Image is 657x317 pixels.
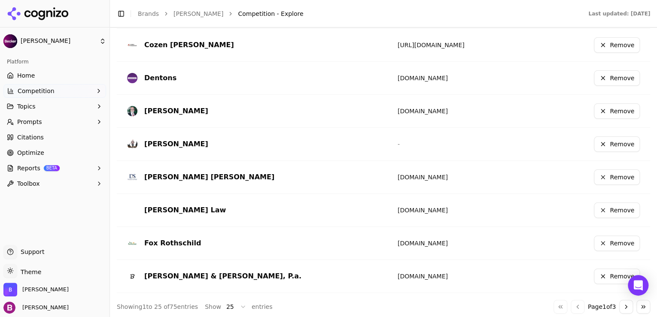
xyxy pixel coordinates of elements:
span: Competition [18,87,55,95]
button: Open organization switcher [3,283,69,296]
a: Citations [3,130,106,144]
span: - [398,141,400,148]
a: [PERSON_NAME] [173,9,223,18]
span: entries [252,302,273,311]
a: [DOMAIN_NAME] [398,240,448,247]
button: Remove [594,235,640,251]
img: duane morris [127,139,137,149]
div: [PERSON_NAME] [144,139,208,149]
a: Optimize [3,146,106,160]
span: Becker [22,286,69,293]
span: Optimize [17,148,44,157]
span: [PERSON_NAME] [19,304,69,311]
button: Remove [594,169,640,185]
img: Becker [3,302,15,314]
div: Fox Rothschild [144,238,201,248]
img: Eisinger Law [127,205,137,215]
a: Brands [138,10,159,17]
button: Open user button [3,302,69,314]
span: [PERSON_NAME] [21,37,96,45]
span: Competition - Explore [238,9,303,18]
img: Dentons [127,73,137,83]
span: Page 1 of 3 [588,302,616,311]
span: Toolbox [17,179,40,188]
img: Becker [3,283,17,296]
img: cozen o'connor [127,40,137,50]
button: ReportsBETA [3,161,106,175]
a: Home [3,69,106,82]
button: Remove [594,103,640,119]
span: Topics [17,102,36,111]
button: Remove [594,37,640,53]
span: BETA [44,165,60,171]
nav: breadcrumb [138,9,571,18]
span: Prompts [17,118,42,126]
div: [PERSON_NAME] [PERSON_NAME] [144,172,274,182]
div: [PERSON_NAME] Law [144,205,226,215]
button: Toolbox [3,177,106,190]
div: [PERSON_NAME] & [PERSON_NAME], P.a. [144,271,301,281]
a: [URL][DOMAIN_NAME] [398,42,465,48]
button: Remove [594,70,640,86]
button: Topics [3,100,106,113]
button: Competition [3,84,106,98]
img: Glazer & Sachs, P.A. [127,271,137,281]
img: Dunlap Shipman [127,172,137,182]
button: Remove [594,269,640,284]
div: Open Intercom Messenger [628,275,648,296]
button: Prompts [3,115,106,129]
button: Remove [594,202,640,218]
span: Home [17,71,35,80]
div: Cozen [PERSON_NAME] [144,40,234,50]
a: [DOMAIN_NAME] [398,174,448,181]
span: Support [17,248,44,256]
img: Fox Rothschild [127,238,137,248]
div: Last updated: [DATE] [588,10,650,17]
div: Showing 1 to 25 of 75 entries [117,302,198,311]
div: [PERSON_NAME] [144,106,208,116]
img: Becker [3,34,17,48]
div: Platform [3,55,106,69]
a: [DOMAIN_NAME] [398,108,448,115]
span: Reports [17,164,40,172]
a: [DOMAIN_NAME] [398,207,448,214]
div: Dentons [144,73,176,83]
a: [DOMAIN_NAME] [398,75,448,82]
span: Show [205,302,221,311]
img: Di Masi [127,106,137,116]
button: Remove [594,136,640,152]
a: [DOMAIN_NAME] [398,273,448,280]
span: Theme [17,269,41,275]
span: Citations [17,133,44,142]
